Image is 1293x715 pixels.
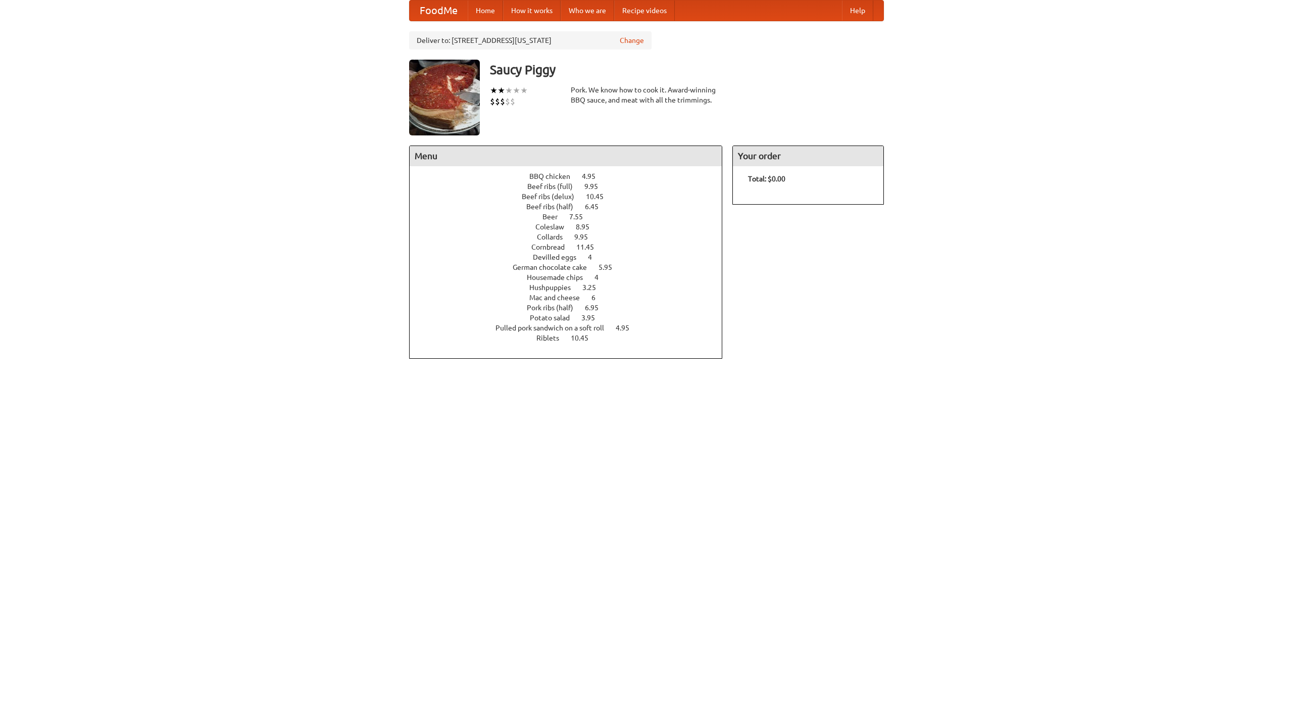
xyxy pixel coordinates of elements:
span: 9.95 [584,182,608,190]
span: 10.45 [571,334,599,342]
a: Home [468,1,503,21]
a: Devilled eggs 4 [533,253,611,261]
span: Pork ribs (half) [527,304,583,312]
span: Beer [542,213,568,221]
a: Recipe videos [614,1,675,21]
a: Help [842,1,873,21]
a: Beer 7.55 [542,213,602,221]
div: Deliver to: [STREET_ADDRESS][US_STATE] [409,31,652,50]
span: German chocolate cake [513,263,597,271]
a: Change [620,35,644,45]
a: Potato salad 3.95 [530,314,614,322]
span: 5.95 [599,263,622,271]
span: 11.45 [576,243,604,251]
li: ★ [490,85,498,96]
a: FoodMe [410,1,468,21]
a: How it works [503,1,561,21]
a: Collards 9.95 [537,233,607,241]
h4: Your order [733,146,883,166]
span: Beef ribs (half) [526,203,583,211]
span: 4 [588,253,602,261]
div: Pork. We know how to cook it. Award-winning BBQ sauce, and meat with all the trimmings. [571,85,722,105]
span: Cornbread [531,243,575,251]
li: ★ [505,85,513,96]
span: 6 [591,294,606,302]
a: Cornbread 11.45 [531,243,613,251]
a: Who we are [561,1,614,21]
span: 8.95 [576,223,600,231]
span: 3.95 [581,314,605,322]
span: 6.45 [585,203,609,211]
a: BBQ chicken 4.95 [529,172,614,180]
span: Housemade chips [527,273,593,281]
span: 9.95 [574,233,598,241]
a: Housemade chips 4 [527,273,617,281]
img: angular.jpg [409,60,480,135]
span: Devilled eggs [533,253,586,261]
h3: Saucy Piggy [490,60,884,80]
li: ★ [498,85,505,96]
li: $ [505,96,510,107]
li: $ [500,96,505,107]
a: Riblets 10.45 [536,334,607,342]
span: Potato salad [530,314,580,322]
a: Beef ribs (delux) 10.45 [522,193,622,201]
span: 4.95 [616,324,639,332]
span: Coleslaw [535,223,574,231]
a: German chocolate cake 5.95 [513,263,631,271]
li: ★ [513,85,520,96]
a: Pork ribs (half) 6.95 [527,304,617,312]
h4: Menu [410,146,722,166]
b: Total: $0.00 [748,175,785,183]
li: $ [495,96,500,107]
span: Riblets [536,334,569,342]
span: Pulled pork sandwich on a soft roll [495,324,614,332]
li: ★ [520,85,528,96]
li: $ [490,96,495,107]
span: 6.95 [585,304,609,312]
span: 10.45 [586,193,614,201]
span: 4.95 [582,172,606,180]
span: Hushpuppies [529,283,581,292]
span: Collards [537,233,573,241]
a: Hushpuppies 3.25 [529,283,615,292]
span: BBQ chicken [529,172,580,180]
span: 3.25 [582,283,606,292]
a: Pulled pork sandwich on a soft roll 4.95 [495,324,648,332]
li: $ [510,96,515,107]
a: Coleslaw 8.95 [535,223,608,231]
span: 7.55 [569,213,593,221]
span: Beef ribs (delux) [522,193,584,201]
a: Mac and cheese 6 [529,294,614,302]
span: Beef ribs (full) [527,182,583,190]
span: Mac and cheese [529,294,590,302]
a: Beef ribs (full) 9.95 [527,182,617,190]
span: 4 [594,273,609,281]
a: Beef ribs (half) 6.45 [526,203,617,211]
